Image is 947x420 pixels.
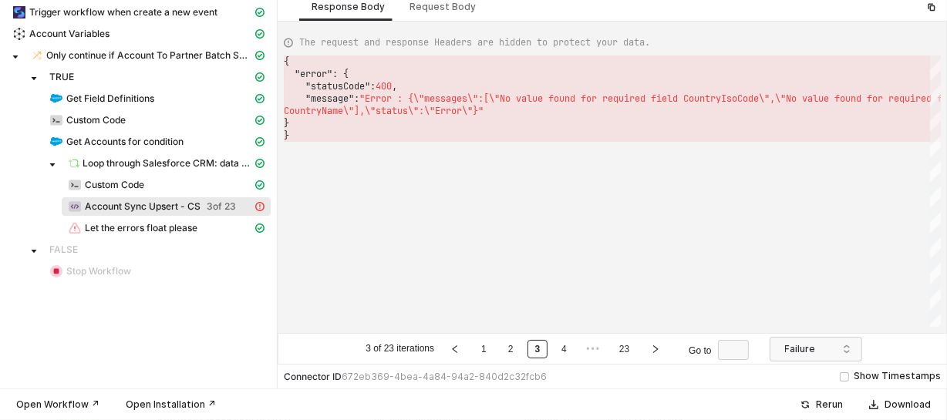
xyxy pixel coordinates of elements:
[126,398,216,411] div: Open Installation ↗
[255,8,265,17] span: icon-cards
[66,136,184,148] span: Get Accounts for condition
[255,94,265,103] span: icon-cards
[255,223,265,233] span: icon-cards
[255,137,265,146] span: icon-cards
[25,46,271,65] span: Only continue if Account To Partner Batch Sync Exists
[255,116,265,125] span: icon-cards
[43,240,271,259] span: FALSE
[49,161,56,169] span: caret-down
[30,75,38,82] span: caret-down
[62,197,271,216] span: Account Sync Upsert - CS
[6,3,271,22] span: Trigger workflow when create a new event
[16,398,99,411] div: Open Workflow ↗
[43,89,271,108] span: Get Field Definitions
[612,340,637,358] li: 23
[800,400,810,409] span: icon-success-page
[255,159,265,168] span: icon-cards
[83,157,252,170] span: Loop through Salesforce CRM: data - Records
[6,25,271,43] span: Account Variables
[359,92,629,105] span: "Error : {\"messages\":[\"No value found for requi
[50,114,62,126] img: integration-icon
[43,68,271,86] span: TRUE
[651,344,660,354] span: right
[409,1,476,13] div: Request Body
[342,371,547,382] span: 672eb369-4bea-4a84-94a2-840d2c32fcb6
[885,398,931,411] div: Download
[376,80,392,92] span: 400
[392,80,397,92] span: ,
[13,28,25,40] img: integration-icon
[785,338,853,361] span: Failure
[43,262,271,281] span: Stop Workflow
[207,200,236,213] span: 3 of 23
[29,6,217,18] span: Trigger workflow when create a new event
[62,176,271,194] span: Custom Code
[927,2,936,12] span: icon-copy-paste
[284,117,289,129] span: }
[312,1,385,13] div: Response Body
[299,35,650,49] span: The request and response Headers are hidden to protect your data.
[450,344,460,354] span: left
[255,29,265,39] span: icon-cards
[477,341,491,358] a: 1
[284,371,547,383] div: Connector ID
[473,340,494,358] li: 1
[29,28,110,40] span: Account Variables
[284,105,484,117] span: CountryName\"],\"status\":\"Error\"}"
[69,222,81,234] img: integration-icon
[689,340,754,358] div: Go to
[554,340,575,358] li: 4
[50,265,62,277] img: integration-icon
[49,71,74,83] span: TRUE
[62,154,271,173] span: Loop through Salesforce CRM: data - Records
[32,49,42,62] img: integration-icon
[13,6,25,18] img: integration-icon
[49,244,78,256] span: FALSE
[85,179,144,191] span: Custom Code
[305,80,370,92] span: "statusCode"
[370,80,376,92] span: :
[854,369,941,384] div: Show Timestamps
[305,92,354,105] span: "message"
[66,114,126,126] span: Custom Code
[255,180,265,190] span: icon-cards
[12,53,19,61] span: caret-down
[255,51,265,60] span: icon-cards
[6,395,110,414] button: Open Workflow ↗
[255,72,265,82] span: icon-cards
[643,340,668,358] li: Next Page
[500,340,521,358] li: 2
[295,68,332,80] span: "error"
[66,92,154,105] span: Get Field Definitions
[62,219,271,237] span: Let the errors float please
[43,133,271,151] span: Get Accounts for condition
[332,68,349,80] span: : {
[30,247,38,255] span: caret-down
[363,340,436,358] li: 3 of 23 iterations
[354,92,359,105] span: :
[557,341,571,358] a: 4
[69,179,81,191] img: integration-icon
[255,202,265,211] span: icon-exclamation
[85,222,197,234] span: Let the errors float please
[504,341,518,358] a: 2
[284,129,289,142] span: }
[615,341,634,358] a: 23
[284,55,289,68] span: {
[790,395,853,414] button: Rerun
[50,136,62,148] img: integration-icon
[116,395,226,414] button: Open Installation ↗
[69,157,79,170] img: integration-icon
[859,395,941,414] button: Download
[43,111,271,129] span: Custom Code
[869,400,878,409] span: icon-download
[85,200,201,213] span: Account Sync Upsert - CS
[583,340,603,358] span: •••
[69,200,81,213] img: integration-icon
[46,49,252,62] span: Only continue if Account To Partner Batch Sync Exists
[816,398,843,411] div: Rerun
[443,340,467,358] li: Previous Page
[50,92,62,105] img: integration-icon
[629,92,899,105] span: red field CountryIsoCode\",\"No value found for re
